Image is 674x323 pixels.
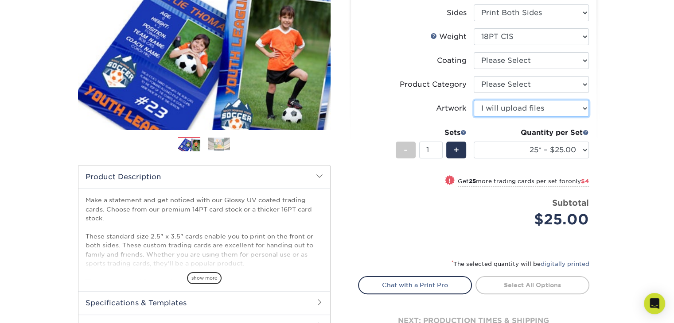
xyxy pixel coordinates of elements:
[396,127,467,138] div: Sets
[437,55,467,66] div: Coating
[552,198,589,208] strong: Subtotal
[458,178,589,187] small: Get more trading cards per set for
[400,79,467,90] div: Product Category
[78,291,330,314] h2: Specifications & Templates
[358,276,472,294] a: Chat with a Print Pro
[568,178,589,185] span: only
[404,143,408,157] span: -
[187,272,222,284] span: show more
[436,103,467,114] div: Artwork
[475,276,589,294] a: Select All Options
[469,178,476,185] strong: 25
[452,261,589,267] small: The selected quantity will be
[581,178,589,185] span: $4
[208,138,230,151] img: Trading Cards 02
[453,143,459,157] span: +
[430,31,467,42] div: Weight
[541,261,589,267] a: digitally printed
[480,209,589,230] div: $25.00
[448,176,451,185] span: !
[178,137,200,152] img: Trading Cards 01
[78,165,330,188] h2: Product Description
[86,196,323,304] p: Make a statement and get noticed with our Glossy UV coated trading cards. Choose from our premium...
[644,293,665,314] div: Open Intercom Messenger
[447,8,467,18] div: Sides
[474,127,589,138] div: Quantity per Set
